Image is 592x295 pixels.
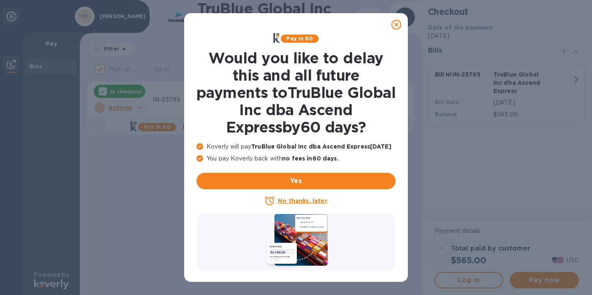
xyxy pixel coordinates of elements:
[197,173,395,189] button: Yes
[203,176,389,186] span: Yes
[197,142,395,151] p: Koverly will pay
[282,155,338,162] b: no fees in 60 days .
[251,143,391,150] b: TruBlue Global Inc dba Ascend Express [DATE]
[278,197,327,204] u: No thanks, later
[197,49,395,136] h1: Would you like to delay this and all future payments to TruBlue Global Inc dba Ascend Express by ...
[197,154,395,163] p: You pay Koverly back with
[286,35,313,42] b: Pay in 60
